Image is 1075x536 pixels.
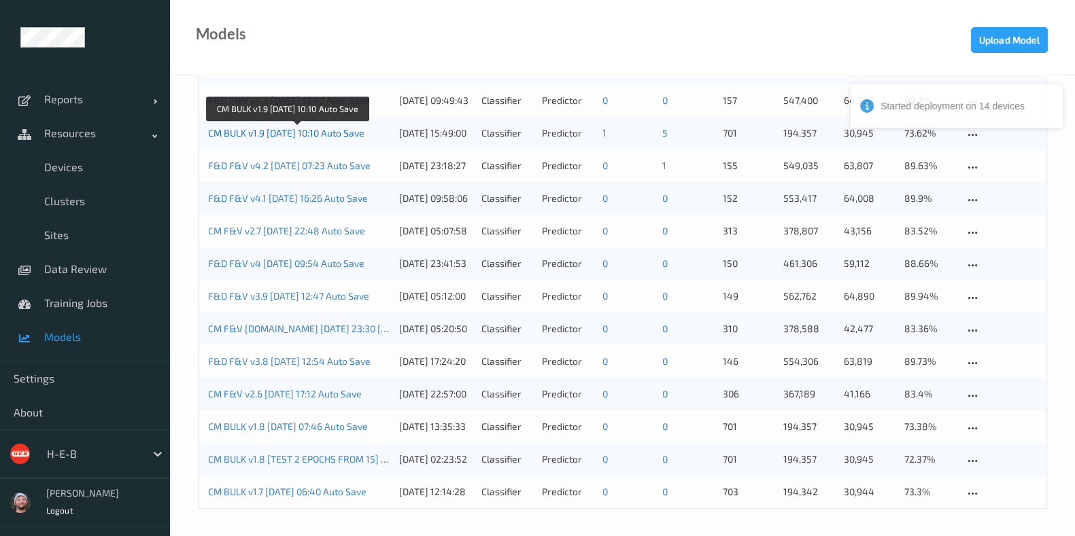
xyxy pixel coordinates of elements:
a: F&D F&V v3.9 [DATE] 12:47 Auto Save [208,290,369,302]
div: Predictor [542,387,593,401]
div: Predictor [542,224,593,238]
a: CM BULK v1.7 [DATE] 06:40 Auto Save [208,486,366,497]
p: 64,890 [844,289,895,303]
p: 41,166 [844,387,895,401]
a: 0 [602,453,607,465]
div: Predictor [542,485,593,499]
p: 194,357 [783,452,834,466]
a: 0 [662,192,668,204]
p: 63,819 [844,355,895,368]
div: Classifier [481,224,532,238]
div: Classifier [481,94,532,107]
div: Predictor [542,159,593,173]
p: 89.63% [904,159,955,173]
div: Classifier [481,159,532,173]
div: [DATE] 05:07:58 [399,224,472,238]
p: 59,112 [844,257,895,270]
p: 562,762 [783,289,834,303]
p: 547,400 [783,94,834,107]
a: CM F&V v2.7 [DATE] 22:48 Auto Save [208,225,365,236]
a: F&D F&V v4.2 [DATE] 07:23 Auto Save [208,160,371,171]
div: Classifier [481,289,532,303]
a: 5 [662,127,668,139]
p: 42,477 [844,322,895,336]
p: 313 [723,224,774,238]
a: 0 [662,388,668,399]
p: 461,306 [783,257,834,270]
a: 0 [602,388,607,399]
a: CM BULK v1.9 [DATE] 10:10 Auto Save [208,127,364,139]
a: 0 [662,486,668,497]
div: Predictor [542,355,593,368]
a: 0 [602,160,607,171]
div: Predictor [542,322,593,336]
a: 1 [602,127,606,139]
p: 149 [723,289,774,303]
a: 0 [662,290,668,302]
p: 701 [723,126,774,140]
p: 88.66% [904,257,955,270]
div: Predictor [542,420,593,433]
p: 554,306 [783,355,834,368]
p: 146 [723,355,774,368]
div: Classifier [481,485,532,499]
p: 194,342 [783,485,834,499]
a: 0 [602,421,607,432]
div: [DATE] 09:58:06 [399,192,472,205]
p: 43,156 [844,224,895,238]
p: 89.94% [904,289,955,303]
a: CM BULK v1.8 [DATE] 07:46 Auto Save [208,421,368,432]
p: 701 [723,452,774,466]
p: 378,807 [783,224,834,238]
p: 83.52% [904,224,955,238]
div: [DATE] 22:57:00 [399,387,472,401]
div: [DATE] 17:24:20 [399,355,472,368]
a: CM BULK v1.8 [TEST 2 EPOCHS FROM 15] [DATE] 23:33 Auto Save [208,453,481,465]
a: CM F&V [DOMAIN_NAME] [DATE] 23:30 [DATE] 23:30 Auto Save [208,323,478,334]
p: 30,944 [844,485,895,499]
a: 0 [602,290,607,302]
button: Upload Model [971,27,1048,53]
div: [DATE] 13:35:33 [399,420,472,433]
div: [DATE] 23:41:53 [399,257,472,270]
a: 0 [602,225,607,236]
p: 155 [723,159,774,173]
div: Models [196,27,246,41]
a: 0 [662,94,668,106]
p: 553,417 [783,192,834,205]
p: 73.3% [904,485,955,499]
div: [DATE] 09:49:43 [399,94,472,107]
div: Classifier [481,452,532,466]
div: Predictor [542,289,593,303]
div: Classifier [481,257,532,270]
p: 73.38% [904,420,955,433]
p: 310 [723,322,774,336]
div: Classifier [481,126,532,140]
div: [DATE] 15:49:00 [399,126,472,140]
p: 703 [723,485,774,499]
p: 30,945 [844,452,895,466]
a: F&D F&V v3.8 [DATE] 12:54 Auto Save [208,355,371,367]
p: 549,035 [783,159,834,173]
p: 194,357 [783,126,834,140]
a: 0 [602,192,607,204]
a: 0 [662,323,668,334]
a: F&D F&V v4 [DATE] 09:54 Auto Save [208,257,364,269]
a: CM F&V v2.6 [DATE] 17:12 Auto Save [208,388,362,399]
a: 1 [662,160,666,171]
a: 0 [662,453,668,465]
div: Classifier [481,387,532,401]
div: Classifier [481,192,532,205]
p: 83.4% [904,387,955,401]
div: Classifier [481,322,532,336]
p: 150 [723,257,774,270]
div: [DATE] 23:18:27 [399,159,472,173]
a: F&D F&V v4.1 [DATE] 16:26 Auto Save [208,192,368,204]
p: 367,189 [783,387,834,401]
p: 152 [723,192,774,205]
div: Predictor [542,94,593,107]
div: Started deployment on 14 devices [881,99,1053,113]
div: [DATE] 02:23:52 [399,452,472,466]
a: 0 [662,355,668,367]
p: 63,807 [844,159,895,173]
